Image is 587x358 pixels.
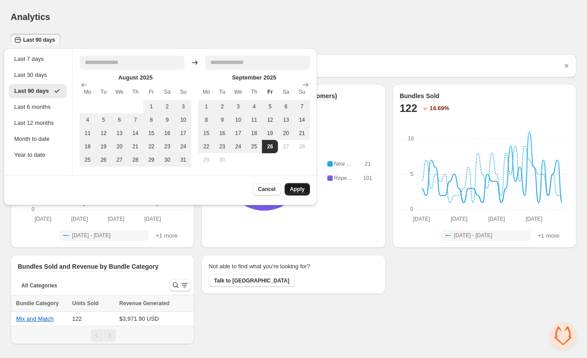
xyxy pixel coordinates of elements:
button: Wednesday August 7 2025 [128,113,144,127]
button: Friday August 23 2025 [159,140,175,153]
button: Thursday September 5 2025 [262,100,278,113]
button: Mix and Match [16,315,54,322]
button: Revenue Generated [119,299,178,308]
th: Monday [80,84,96,100]
span: 122 [72,315,82,322]
button: Tuesday September 17 2025 [230,127,246,140]
button: Thursday August 15 2025 [143,127,159,140]
button: Thursday September 19 2025 [262,127,278,140]
button: Sunday September 22 2025 [198,140,214,153]
button: Sunday September 8 2025 [198,113,214,127]
button: Show previous month, July 2025 [78,79,90,91]
text: [DATE] [526,216,543,222]
button: Tuesday August 27 2025 [112,153,128,167]
text: [DATE] [488,216,505,222]
button: Cancel [253,183,281,195]
button: Saturday August 17 2025 [175,127,191,140]
button: Friday August 2 2025 [159,100,175,113]
button: Saturday August 31 2025 [175,153,191,167]
button: Tuesday September 3 2025 [230,100,246,113]
span: [DATE] - [DATE] [454,232,492,239]
caption: September 2025 [198,73,310,84]
button: Talk to [GEOGRAPHIC_DATA] [209,274,294,287]
span: 101 [363,175,372,181]
button: Sunday August 4 2025 [80,113,96,127]
button: Tuesday August 6 2025 [112,113,128,127]
button: Saturday September 14 2025 [294,113,310,127]
text: 5 [410,171,413,177]
button: Wednesday September 11 2025 [246,113,262,127]
button: Sunday September 15 2025 [198,127,214,140]
button: Thursday August 8 2025 [143,113,159,127]
span: Revenue Generated [119,299,169,308]
th: Thursday [128,84,144,100]
td: Repeat Customer [332,173,363,183]
span: [DATE] - [DATE] [72,232,110,239]
button: Friday August 30 2025 [159,153,175,167]
button: Monday September 23 2025 [214,140,230,153]
h2: 14.69 % [430,104,449,113]
th: Friday [262,84,278,100]
th: Saturday [278,84,294,100]
button: Monday August 5 2025 [96,113,112,127]
th: Tuesday [96,84,112,100]
button: Monday September 30 2025 [214,153,230,167]
span: Repeat Customer [334,175,376,181]
button: Monday September 2 2025 [214,100,230,113]
button: Friday September 20 2025 [278,127,294,140]
text: [DATE] [145,216,161,222]
th: Wednesday [230,84,246,100]
button: Tuesday August 13 2025 [112,127,128,140]
button: Monday September 16 2025 [214,127,230,140]
div: Open chat [550,322,576,349]
button: Friday September 13 2025 [278,113,294,127]
button: Thursday August 29 2025 [143,153,159,167]
th: Thursday [246,84,262,100]
caption: August 2025 [80,73,191,84]
div: Last 30 days [14,71,61,80]
button: Tuesday September 10 2025 [230,113,246,127]
h2: Not able to find what you're looking for? [209,262,310,271]
h3: Bundles Sold and Revenue by Bundle Category [18,262,159,271]
button: Search and filter results [169,279,191,291]
h1: Analytics [11,12,50,22]
span: Talk to [GEOGRAPHIC_DATA] [214,277,289,284]
span: Last 90 days [23,36,55,44]
span: Units Sold [72,299,98,308]
button: Sunday September 1 2025 [198,100,214,113]
button: Saturday September 7 2025 [294,100,310,113]
text: 10 [408,135,414,142]
div: Year to date [14,151,61,159]
button: Units Sold [72,299,107,308]
button: End of range Today Thursday September 26 2025 [262,140,278,153]
button: +1 more [535,230,562,241]
button: Monday August 19 2025 [96,140,112,153]
button: Tuesday September 24 2025 [230,140,246,153]
td: New Customer [332,159,363,169]
button: Sunday August 25 2025 [80,153,96,167]
span: 21 [365,161,370,167]
button: Apply [285,183,310,195]
button: Wednesday September 4 2025 [246,100,262,113]
text: [DATE] [35,216,52,222]
button: Sunday August 18 2025 [80,140,96,153]
th: Monday [198,84,214,100]
button: Wednesday September 18 2025 [246,127,262,140]
span: $3,971.90 USD [119,315,159,322]
div: Last 6 months [14,103,61,111]
span: Cancel [258,186,275,193]
nav: Pagination [11,326,194,344]
button: Wednesday August 14 2025 [128,127,144,140]
button: Saturday August 10 2025 [175,113,191,127]
text: [DATE] [108,216,125,222]
button: Thursday September 12 2025 [262,113,278,127]
th: Tuesday [214,84,230,100]
span: All Categories [21,282,57,289]
text: [DATE] [413,216,430,222]
button: Show next month, October 2025 [299,79,312,91]
text: 0 [32,206,35,212]
div: Last 7 days [14,55,61,64]
button: Dismiss notification [560,60,573,72]
text: 0 [410,206,413,212]
button: Saturday September 28 2025 [294,140,310,153]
